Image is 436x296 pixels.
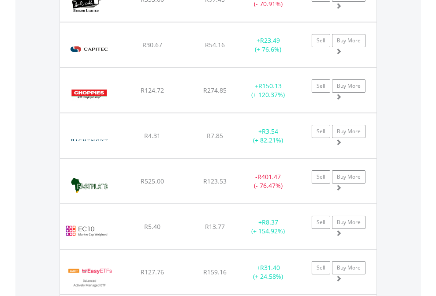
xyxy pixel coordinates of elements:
span: R3.54 [262,127,278,135]
span: R123.53 [203,177,227,185]
a: Buy More [332,170,365,184]
img: EQU.ZA.EPS.png [64,170,114,201]
a: Buy More [332,79,365,93]
img: EQU.ZA.CHP.png [64,79,114,110]
span: R401.47 [257,172,281,181]
div: + (+ 76.6%) [241,36,296,54]
a: Buy More [332,34,365,47]
span: R159.16 [203,268,227,276]
a: Sell [312,34,330,47]
img: EQU.ZA.CFR.png [64,124,114,156]
a: Buy More [332,216,365,229]
span: R30.67 [142,41,162,49]
span: R8.37 [262,218,278,226]
img: EC10.EC.EC10.png [64,215,109,247]
span: R150.13 [258,82,282,90]
img: EQU.ZA.CPI.png [64,34,114,65]
div: + (+ 120.37%) [241,82,296,99]
img: EQU.ZA.EASYBF.png [64,261,115,292]
div: + (+ 82.21%) [241,127,296,145]
a: Sell [312,170,330,184]
a: Sell [312,216,330,229]
a: Sell [312,261,330,274]
a: Buy More [332,125,365,138]
span: R7.85 [207,131,223,140]
div: + (+ 24.58%) [241,263,296,281]
span: R13.77 [205,222,225,231]
span: R31.40 [260,263,280,272]
span: R54.16 [205,41,225,49]
span: R525.00 [141,177,164,185]
span: R127.76 [141,268,164,276]
div: - (- 76.47%) [241,172,296,190]
span: R124.72 [141,86,164,94]
a: Sell [312,79,330,93]
a: Sell [312,125,330,138]
span: R274.85 [203,86,227,94]
a: Buy More [332,261,365,274]
div: + (+ 154.92%) [241,218,296,236]
span: R5.40 [144,222,160,231]
span: R4.31 [144,131,160,140]
span: R23.49 [260,36,280,45]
